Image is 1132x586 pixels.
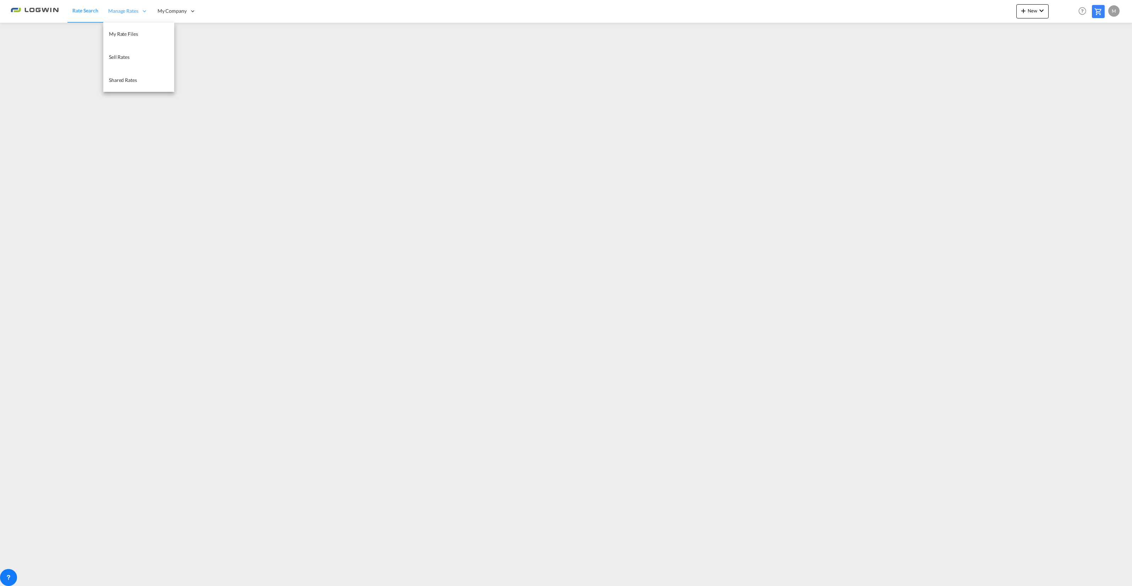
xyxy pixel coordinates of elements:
[158,7,187,15] span: My Company
[1019,6,1028,15] md-icon: icon-plus 400-fg
[1108,5,1120,17] div: M
[11,3,59,19] img: 2761ae10d95411efa20a1f5e0282d2d7.png
[1016,4,1049,18] button: icon-plus 400-fgNewicon-chevron-down
[109,77,137,83] span: Shared Rates
[72,7,98,13] span: Rate Search
[103,69,174,92] a: Shared Rates
[103,46,174,69] a: Sell Rates
[109,54,130,60] span: Sell Rates
[103,23,174,46] a: My Rate Files
[1076,5,1088,17] span: Help
[109,31,138,37] span: My Rate Files
[1037,6,1046,15] md-icon: icon-chevron-down
[1076,5,1092,18] div: Help
[1019,8,1046,13] span: New
[108,7,138,15] span: Manage Rates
